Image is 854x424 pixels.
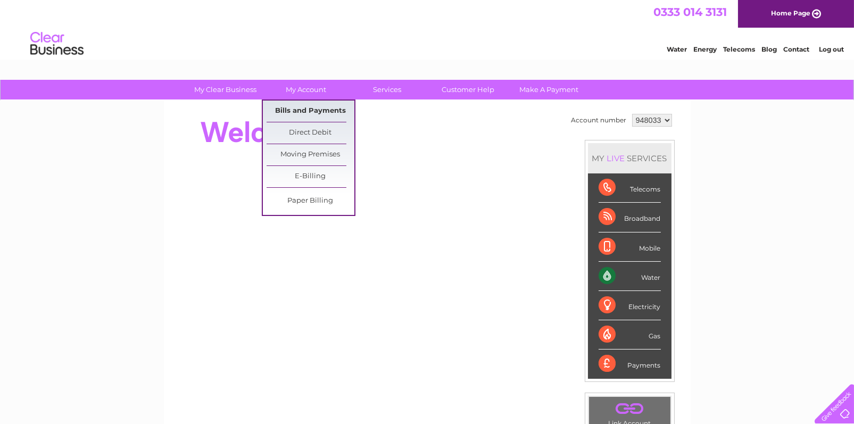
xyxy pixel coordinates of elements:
[783,45,809,53] a: Contact
[569,111,629,129] td: Account number
[653,5,727,19] a: 0333 014 3131
[599,291,661,320] div: Electricity
[267,144,354,165] a: Moving Premises
[599,232,661,262] div: Mobile
[30,28,84,60] img: logo.png
[723,45,755,53] a: Telecoms
[588,143,671,173] div: MY SERVICES
[761,45,777,53] a: Blog
[599,173,661,203] div: Telecoms
[599,320,661,350] div: Gas
[262,80,350,99] a: My Account
[343,80,431,99] a: Services
[267,166,354,187] a: E-Billing
[819,45,844,53] a: Log out
[267,122,354,144] a: Direct Debit
[599,262,661,291] div: Water
[667,45,687,53] a: Water
[592,400,668,418] a: .
[605,153,627,163] div: LIVE
[505,80,593,99] a: Make A Payment
[176,6,679,52] div: Clear Business is a trading name of Verastar Limited (registered in [GEOGRAPHIC_DATA] No. 3667643...
[599,203,661,232] div: Broadband
[181,80,269,99] a: My Clear Business
[424,80,512,99] a: Customer Help
[693,45,717,53] a: Energy
[267,101,354,122] a: Bills and Payments
[267,190,354,212] a: Paper Billing
[599,350,661,378] div: Payments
